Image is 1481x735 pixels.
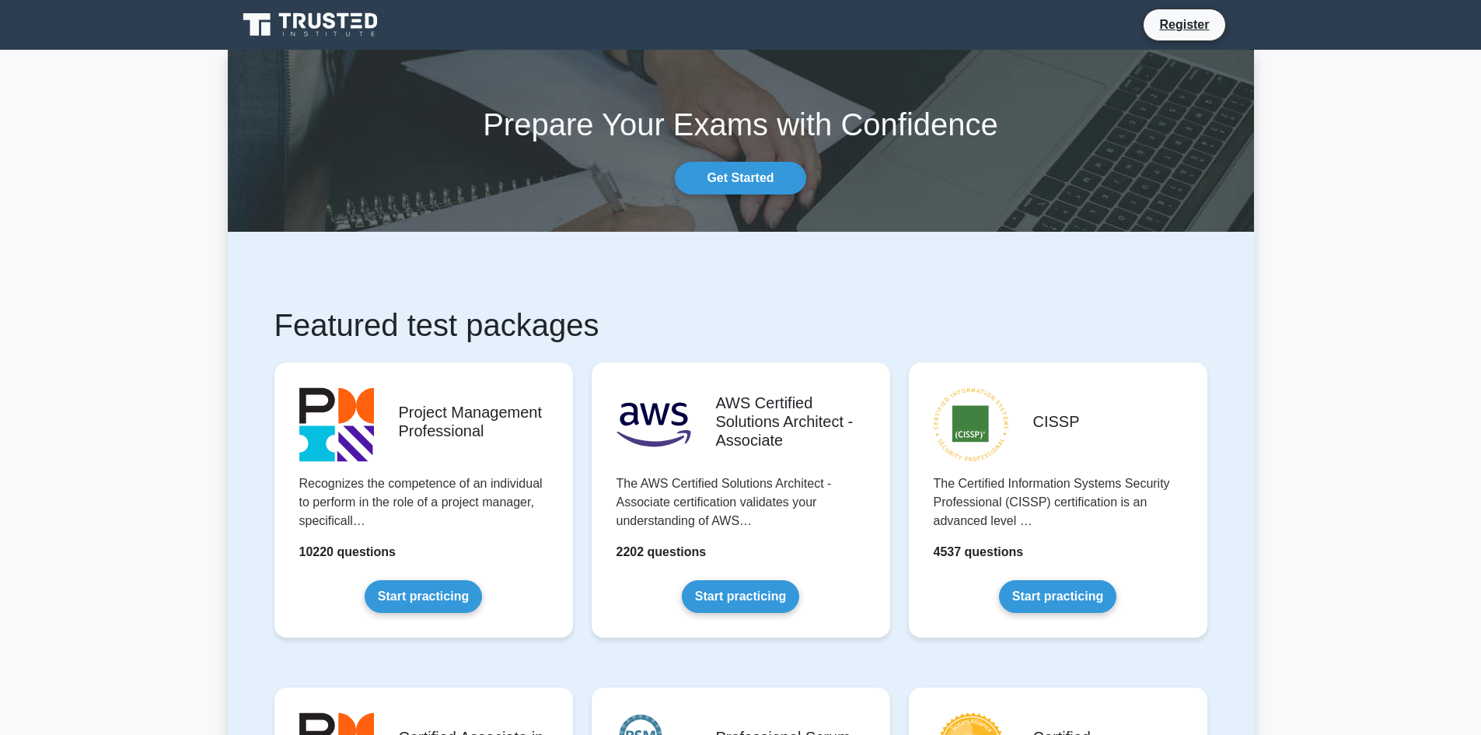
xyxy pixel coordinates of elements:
[675,162,805,194] a: Get Started
[228,106,1254,143] h1: Prepare Your Exams with Confidence
[999,580,1116,613] a: Start practicing
[1150,15,1218,34] a: Register
[365,580,482,613] a: Start practicing
[682,580,799,613] a: Start practicing
[274,306,1207,344] h1: Featured test packages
